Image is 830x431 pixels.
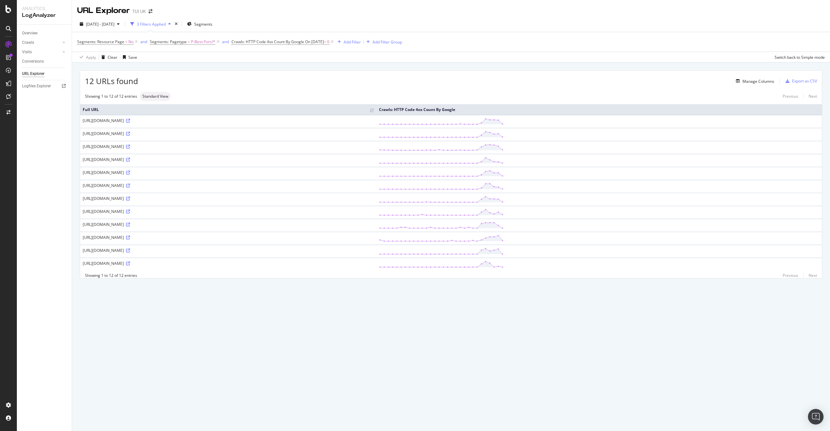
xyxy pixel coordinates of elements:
div: Apply [86,55,96,60]
div: [URL][DOMAIN_NAME] [83,196,374,201]
div: Clear [108,55,117,60]
div: TUI UK [132,8,146,15]
th: Crawls: HTTP Code 4xx Count By Google [376,104,822,115]
div: [URL][DOMAIN_NAME] [83,144,374,149]
button: Add Filter [335,38,361,46]
button: 3 Filters Applied [128,19,173,29]
button: Switch back to Simple mode [772,52,825,62]
div: arrow-right-arrow-left [148,9,152,14]
button: and [140,39,147,45]
button: Add Filter Group [364,38,402,46]
div: [URL][DOMAIN_NAME] [83,183,374,188]
button: Export as CSV [783,76,817,86]
button: Save [120,52,137,62]
div: Analytics [22,5,66,12]
a: URL Explorer [22,70,67,77]
div: Export as CSV [792,78,817,84]
div: Open Intercom Messenger [808,409,824,425]
span: Segments: Resource Page [77,39,124,44]
div: Manage Columns [742,79,774,84]
div: Conversions [22,58,44,65]
div: times [173,21,179,27]
div: [URL][DOMAIN_NAME] [83,170,374,175]
div: 3 Filters Applied [137,21,166,27]
button: Segments [184,19,215,29]
div: URL Explorer [77,5,130,16]
button: Manage Columns [733,77,774,85]
span: [DATE] - [DATE] [86,21,114,27]
span: Segments [194,21,212,27]
div: and [140,39,147,44]
div: LogAnalyzer [22,12,66,19]
button: and [222,39,229,45]
div: [URL][DOMAIN_NAME] [83,118,374,123]
div: Add Filter [344,39,361,45]
div: [URL][DOMAIN_NAME] [83,222,374,227]
div: Save [128,55,137,60]
span: = [125,39,127,44]
span: 0 [327,37,329,46]
a: Visits [22,49,61,55]
span: > [324,39,326,44]
div: [URL][DOMAIN_NAME] [83,131,374,136]
span: Segments: Pagetype [150,39,187,44]
span: = [188,39,190,44]
div: Crawls [22,39,34,46]
span: No [128,37,134,46]
div: Switch back to Simple mode [775,55,825,60]
div: Add Filter Group [373,39,402,45]
div: [URL][DOMAIN_NAME] [83,209,374,214]
div: Visits [22,49,32,55]
a: Conversions [22,58,67,65]
a: Overview [22,30,67,37]
div: neutral label [140,92,171,101]
span: P-Best-Fors/* [191,37,215,46]
div: Showing 1 to 12 of 12 entries [85,273,137,278]
div: [URL][DOMAIN_NAME] [83,261,374,266]
a: Crawls [22,39,61,46]
span: Standard View [142,94,168,98]
a: Logfiles Explorer [22,83,67,90]
th: Full URL: activate to sort column ascending [80,104,376,115]
span: Crawls: HTTP Code 4xx Count By Google [231,39,304,44]
button: Clear [99,52,117,62]
div: Logfiles Explorer [22,83,51,90]
div: and [222,39,229,44]
span: On [DATE] [305,39,324,44]
button: [DATE] - [DATE] [77,19,122,29]
div: Overview [22,30,38,37]
div: [URL][DOMAIN_NAME] [83,248,374,253]
div: URL Explorer [22,70,44,77]
div: [URL][DOMAIN_NAME] [83,235,374,240]
div: Showing 1 to 12 of 12 entries [85,93,137,99]
span: 12 URLs found [85,76,138,87]
button: Apply [77,52,96,62]
div: [URL][DOMAIN_NAME] [83,157,374,162]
